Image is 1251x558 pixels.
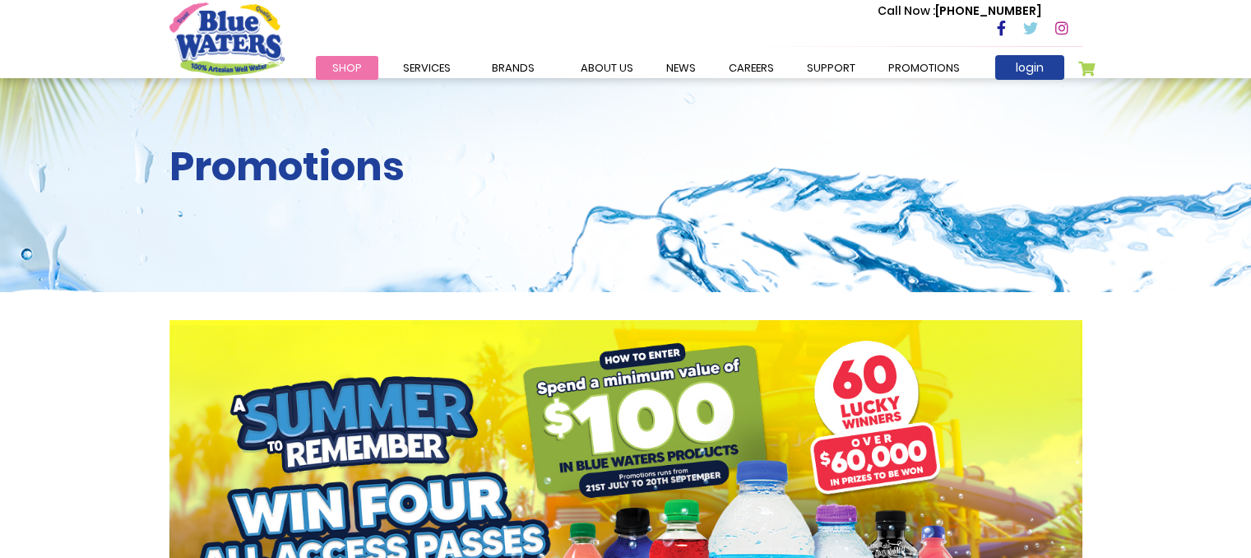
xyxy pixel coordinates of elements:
span: Services [403,60,451,76]
p: [PHONE_NUMBER] [878,2,1041,20]
a: login [995,55,1064,80]
span: Brands [492,60,535,76]
a: Promotions [872,56,976,80]
span: Shop [332,60,362,76]
a: support [790,56,872,80]
a: store logo [169,2,285,75]
a: about us [564,56,650,80]
a: careers [712,56,790,80]
h2: Promotions [169,143,1082,191]
span: Call Now : [878,2,935,19]
a: News [650,56,712,80]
